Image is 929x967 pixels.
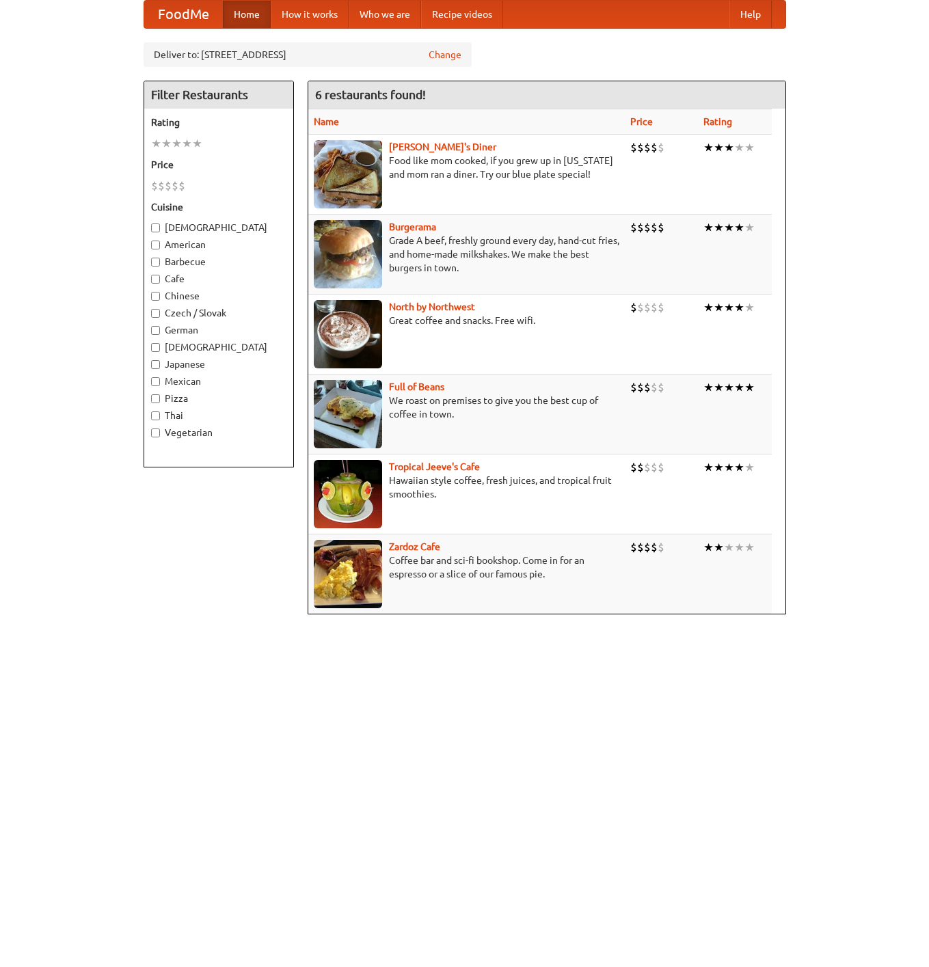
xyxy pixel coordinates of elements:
[144,1,223,28] a: FoodMe
[389,461,480,472] a: Tropical Jeeve's Cafe
[314,394,619,421] p: We roast on premises to give you the best cup of coffee in town.
[644,140,651,155] li: $
[644,380,651,395] li: $
[182,136,192,151] li: ★
[314,474,619,501] p: Hawaiian style coffee, fresh juices, and tropical fruit smoothies.
[429,48,461,62] a: Change
[744,460,755,475] li: ★
[644,300,651,315] li: $
[151,426,286,439] label: Vegetarian
[314,460,382,528] img: jeeves.jpg
[314,234,619,275] p: Grade A beef, freshly ground every day, hand-cut fries, and home-made milkshakes. We make the bes...
[178,178,185,193] li: $
[703,300,714,315] li: ★
[314,220,382,288] img: burgerama.jpg
[165,178,172,193] li: $
[151,272,286,286] label: Cafe
[151,136,161,151] li: ★
[724,380,734,395] li: ★
[151,343,160,352] input: [DEMOGRAPHIC_DATA]
[658,300,664,315] li: $
[724,300,734,315] li: ★
[151,289,286,303] label: Chinese
[651,140,658,155] li: $
[658,380,664,395] li: $
[714,460,724,475] li: ★
[714,140,724,155] li: ★
[744,300,755,315] li: ★
[658,460,664,475] li: $
[637,220,644,235] li: $
[151,238,286,251] label: American
[703,460,714,475] li: ★
[151,323,286,337] label: German
[734,540,744,555] li: ★
[172,178,178,193] li: $
[223,1,271,28] a: Home
[714,540,724,555] li: ★
[151,394,160,403] input: Pizza
[151,340,286,354] label: [DEMOGRAPHIC_DATA]
[744,220,755,235] li: ★
[151,221,286,234] label: [DEMOGRAPHIC_DATA]
[651,540,658,555] li: $
[151,360,160,369] input: Japanese
[630,460,637,475] li: $
[637,460,644,475] li: $
[734,300,744,315] li: ★
[651,380,658,395] li: $
[744,540,755,555] li: ★
[644,540,651,555] li: $
[744,140,755,155] li: ★
[714,300,724,315] li: ★
[724,140,734,155] li: ★
[724,220,734,235] li: ★
[151,357,286,371] label: Japanese
[389,141,496,152] a: [PERSON_NAME]'s Diner
[703,140,714,155] li: ★
[637,540,644,555] li: $
[151,306,286,320] label: Czech / Slovak
[630,300,637,315] li: $
[151,411,160,420] input: Thai
[151,158,286,172] h5: Price
[314,540,382,608] img: zardoz.jpg
[314,154,619,181] p: Food like mom cooked, if you grew up in [US_STATE] and mom ran a diner. Try our blue plate special!
[389,381,444,392] b: Full of Beans
[271,1,349,28] a: How it works
[151,377,160,386] input: Mexican
[658,140,664,155] li: $
[192,136,202,151] li: ★
[630,220,637,235] li: $
[744,380,755,395] li: ★
[314,140,382,208] img: sallys.jpg
[158,178,165,193] li: $
[151,241,160,249] input: American
[314,314,619,327] p: Great coffee and snacks. Free wifi.
[144,81,293,109] h4: Filter Restaurants
[151,275,160,284] input: Cafe
[161,136,172,151] li: ★
[151,409,286,422] label: Thai
[144,42,472,67] div: Deliver to: [STREET_ADDRESS]
[151,428,160,437] input: Vegetarian
[703,380,714,395] li: ★
[703,540,714,555] li: ★
[314,116,339,127] a: Name
[637,380,644,395] li: $
[714,380,724,395] li: ★
[651,220,658,235] li: $
[389,541,440,552] a: Zardoz Cafe
[658,540,664,555] li: $
[151,392,286,405] label: Pizza
[389,301,475,312] a: North by Northwest
[734,460,744,475] li: ★
[151,326,160,335] input: German
[314,380,382,448] img: beans.jpg
[151,292,160,301] input: Chinese
[389,221,436,232] a: Burgerama
[714,220,724,235] li: ★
